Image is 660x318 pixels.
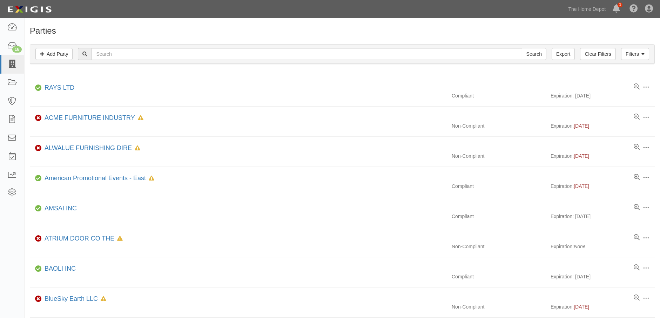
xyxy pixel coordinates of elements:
[42,295,106,304] div: BlueSky Earth LLC
[45,235,114,242] a: ATRIUM DOOR CO THE
[574,153,589,159] span: [DATE]
[35,266,42,271] i: Compliant
[45,84,74,91] a: RAYS LTD
[551,122,655,129] div: Expiration:
[574,304,589,310] span: [DATE]
[45,175,146,182] a: American Promotional Events - East
[551,92,655,99] div: Expiration: [DATE]
[551,183,655,190] div: Expiration:
[446,153,551,160] div: Non-Compliant
[35,86,42,90] i: Compliant
[522,48,546,60] input: Search
[101,297,106,302] i: In Default since 07/05/2025
[45,205,77,212] a: AMSAI INC
[574,244,585,249] i: None
[634,83,640,90] a: View results summary
[30,26,655,35] h1: Parties
[634,264,640,271] a: View results summary
[42,114,143,123] div: ACME FURNITURE INDUSTRY
[446,273,551,280] div: Compliant
[35,206,42,211] i: Compliant
[551,303,655,310] div: Expiration:
[634,234,640,241] a: View results summary
[138,116,143,121] i: In Default since 08/05/2025
[634,295,640,302] a: View results summary
[621,48,649,60] a: Filters
[42,144,140,153] div: ALWALUE FURNISHING DIRE
[634,144,640,151] a: View results summary
[552,48,575,60] a: Export
[551,243,655,250] div: Expiration:
[45,114,135,121] a: ACME FURNITURE INDUSTRY
[135,146,140,151] i: In Default since 08/05/2024
[446,92,551,99] div: Compliant
[45,265,76,272] a: BAOLI INC
[574,123,589,129] span: [DATE]
[42,174,154,183] div: American Promotional Events - East
[35,146,42,151] i: Non-Compliant
[12,46,22,53] div: 16
[580,48,615,60] a: Clear Filters
[574,183,589,189] span: [DATE]
[446,213,551,220] div: Compliant
[35,116,42,121] i: Non-Compliant
[551,153,655,160] div: Expiration:
[551,273,655,280] div: Expiration: [DATE]
[629,5,638,13] i: Help Center - Complianz
[35,48,73,60] a: Add Party
[446,303,551,310] div: Non-Compliant
[42,204,77,213] div: AMSAI INC
[45,295,98,302] a: BlueSky Earth LLC
[149,176,154,181] i: In Default since 11/22/2024
[634,114,640,121] a: View results summary
[42,264,76,273] div: BAOLI INC
[35,297,42,302] i: Non-Compliant
[45,144,132,151] a: ALWALUE FURNISHING DIRE
[565,2,610,16] a: The Home Depot
[446,183,551,190] div: Compliant
[35,176,42,181] i: Compliant
[446,243,551,250] div: Non-Compliant
[117,236,123,241] i: In Default since 09/01/2023
[5,3,54,16] img: logo-5460c22ac91f19d4615b14bd174203de0afe785f0fc80cf4dbbc73dc1793850b.png
[551,213,655,220] div: Expiration: [DATE]
[634,204,640,211] a: View results summary
[35,236,42,241] i: Non-Compliant
[92,48,522,60] input: Search
[42,83,74,93] div: RAYS LTD
[42,234,123,243] div: ATRIUM DOOR CO THE
[446,122,551,129] div: Non-Compliant
[634,174,640,181] a: View results summary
